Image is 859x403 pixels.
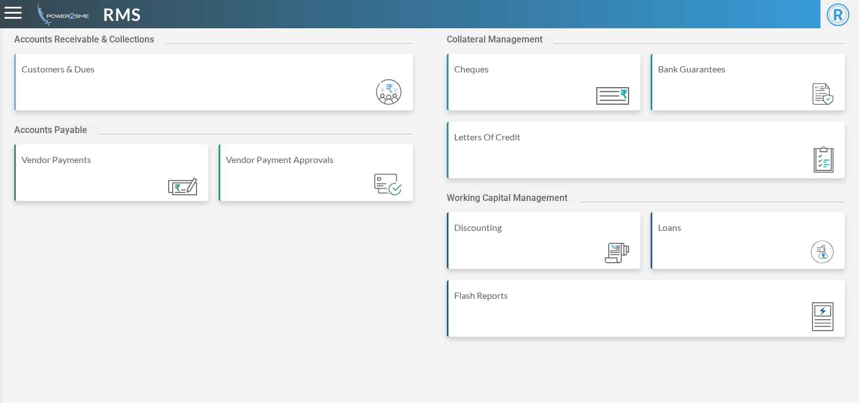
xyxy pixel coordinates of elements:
h2: Accounts Payable [14,125,99,135]
img: Module_ic [596,87,629,105]
img: admin [33,3,89,26]
h2: Collateral Management [447,34,554,45]
div: Discounting [454,221,635,234]
div: Vendor Payment Approvals [226,153,407,166]
img: Module_ic [376,79,401,105]
img: Module_ic [812,302,834,331]
a: Cheques Module_ic [447,54,641,122]
h2: Accounts Receivable & Collections [14,34,165,45]
a: Letters Of Credit Module_ic [447,122,845,190]
span: R [827,3,849,26]
span: RMS [103,2,141,27]
a: Vendor Payments Module_ic [14,144,208,212]
a: Flash Reports Module_ic [447,280,845,348]
img: Module_ic [813,83,834,105]
img: Module_ic [811,241,834,263]
div: Bank Guarantees [658,62,839,76]
a: Discounting Module_ic [447,212,641,280]
img: Module_ic [814,147,834,173]
div: Customers & Dues [22,62,407,76]
img: Module_ic [168,178,197,195]
img: Module_ic [374,174,401,195]
div: Cheques [454,62,635,76]
a: Bank Guarantees Module_ic [651,54,845,122]
div: Loans [658,221,839,234]
a: Customers & Dues Module_ic [14,54,413,122]
div: Vendor Payments [22,153,203,166]
a: Vendor Payment Approvals Module_ic [219,144,413,212]
div: Letters Of Credit [454,130,840,144]
h2: Working Capital Management [447,192,579,203]
a: Loans Module_ic [651,212,845,280]
div: Flash Reports [454,289,840,302]
img: Module_ic [605,243,630,264]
